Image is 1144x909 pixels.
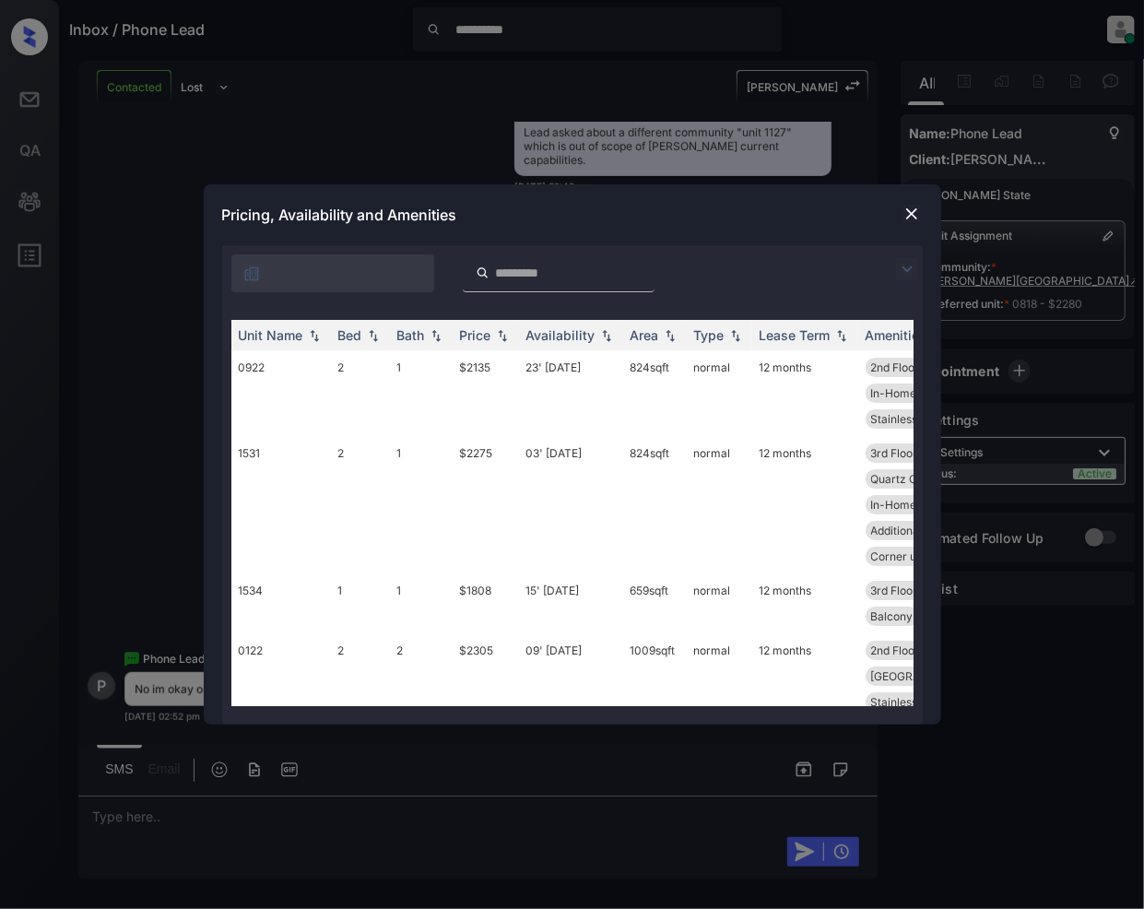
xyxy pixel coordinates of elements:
img: sorting [597,329,616,342]
td: normal [687,350,752,436]
span: 3rd Floor [871,584,918,597]
span: [GEOGRAPHIC_DATA] L... [871,669,1002,683]
td: 1531 [231,436,331,573]
td: normal [687,573,752,633]
img: sorting [305,329,324,342]
img: sorting [427,329,445,342]
span: In-Home Washer ... [871,498,971,512]
td: 12 months [752,350,858,436]
span: Stainless Steel... [871,695,956,709]
td: 2 [390,633,453,719]
span: 2nd Floor [871,360,920,374]
div: Pricing, Availability and Amenities [204,184,941,245]
td: 659 sqft [623,573,687,633]
span: In-Home Washer ... [871,386,971,400]
div: Unit Name [239,327,303,343]
img: icon-zuma [476,265,489,281]
img: sorting [726,329,745,342]
td: 2 [331,633,390,719]
img: sorting [661,329,679,342]
td: 0922 [231,350,331,436]
div: Bed [338,327,362,343]
img: sorting [832,329,851,342]
span: Corner unit [871,549,930,563]
div: Availability [526,327,596,343]
img: icon-zuma [896,258,918,280]
td: 03' [DATE] [519,436,623,573]
img: close [902,205,921,223]
td: normal [687,633,752,719]
td: 2 [331,436,390,573]
td: 1009 sqft [623,633,687,719]
span: Quartz Countert... [871,472,964,486]
td: 1 [390,350,453,436]
td: $2135 [453,350,519,436]
td: 0122 [231,633,331,719]
td: 23' [DATE] [519,350,623,436]
div: Amenities [866,327,927,343]
td: 1 [390,573,453,633]
div: Type [694,327,725,343]
td: 12 months [752,436,858,573]
td: 1 [331,573,390,633]
td: 2 [331,350,390,436]
td: 15' [DATE] [519,573,623,633]
span: Balcony [871,609,914,623]
td: normal [687,436,752,573]
td: $2275 [453,436,519,573]
span: 3rd Floor [871,446,918,460]
span: 2nd Floor [871,643,920,657]
div: Bath [397,327,425,343]
td: 12 months [752,573,858,633]
img: icon-zuma [242,265,261,283]
span: Additional Stor... [871,524,955,537]
td: 09' [DATE] [519,633,623,719]
div: Lease Term [760,327,831,343]
img: sorting [493,329,512,342]
td: 1 [390,436,453,573]
td: 824 sqft [623,350,687,436]
td: 1534 [231,573,331,633]
img: sorting [364,329,383,342]
div: Price [460,327,491,343]
div: Area [631,327,659,343]
span: Stainless Steel... [871,412,956,426]
td: $1808 [453,573,519,633]
td: 824 sqft [623,436,687,573]
td: 12 months [752,633,858,719]
td: $2305 [453,633,519,719]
